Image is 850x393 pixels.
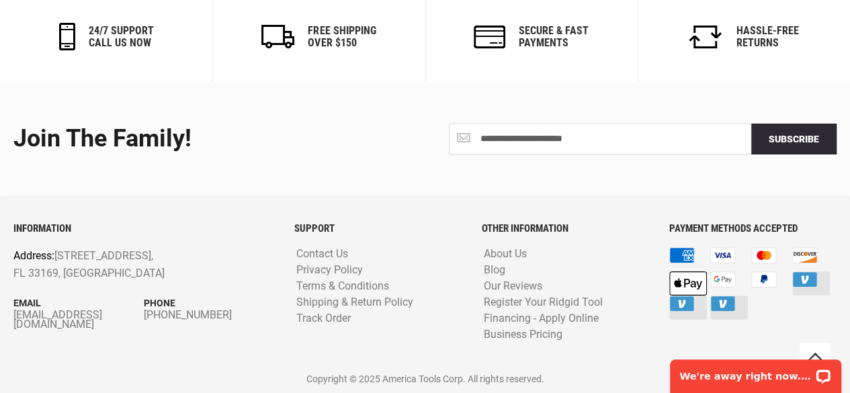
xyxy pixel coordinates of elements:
[144,296,274,310] p: Phone
[293,296,417,309] a: Shipping & Return Policy
[480,248,530,261] a: About Us
[669,223,837,234] h6: PAYMENT METHODS ACCEPTED
[751,124,837,155] button: Subscribe
[293,248,351,261] a: Contact Us
[294,223,462,234] h6: SUPPORT
[13,223,274,234] h6: INFORMATION
[144,310,274,320] a: [PHONE_NUMBER]
[293,264,366,277] a: Privacy Policy
[13,249,54,262] span: Address:
[13,126,415,152] div: Join the Family!
[308,25,376,48] h6: Free Shipping Over $150
[482,223,649,234] h6: OTHER INFORMATION
[736,25,798,48] h6: Hassle-Free Returns
[769,134,819,144] span: Subscribe
[13,310,144,329] a: [EMAIL_ADDRESS][DOMAIN_NAME]
[480,329,566,341] a: Business Pricing
[480,280,546,293] a: Our Reviews
[480,296,606,309] a: Register Your Ridgid Tool
[293,312,354,325] a: Track Order
[13,372,837,386] p: Copyright © 2025 America Tools Corp. All rights reserved.
[519,25,589,48] h6: secure & fast payments
[661,351,850,393] iframe: LiveChat chat widget
[13,247,222,281] p: [STREET_ADDRESS], FL 33169, [GEOGRAPHIC_DATA]
[293,280,392,293] a: Terms & Conditions
[480,264,509,277] a: Blog
[13,296,144,310] p: Email
[480,312,602,325] a: Financing - Apply Online
[89,25,154,48] h6: 24/7 support call us now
